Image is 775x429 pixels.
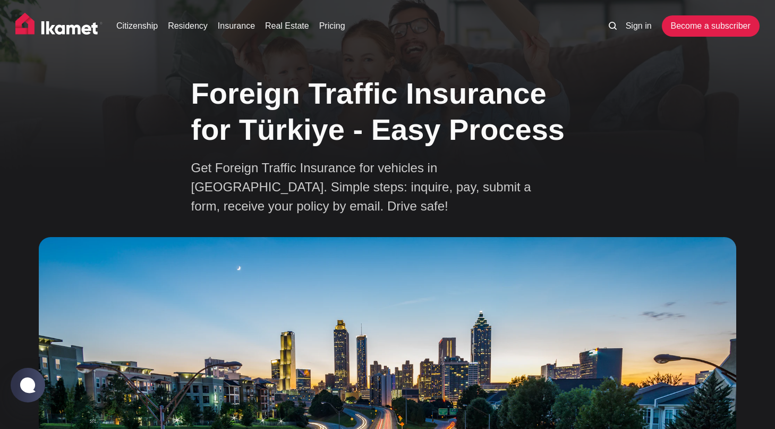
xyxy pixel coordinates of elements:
[218,20,255,32] a: Insurance
[191,75,584,147] h1: Foreign Traffic Insurance for Türkiye - Easy Process
[116,20,158,32] a: Citizenship
[319,20,345,32] a: Pricing
[168,20,208,32] a: Residency
[265,20,309,32] a: Real Estate
[15,13,103,39] img: Ikamet home
[662,15,760,37] a: Become a subscriber
[626,20,652,32] a: Sign in
[191,158,563,216] p: Get Foreign Traffic Insurance for vehicles in [GEOGRAPHIC_DATA]. Simple steps: inquire, pay, subm...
